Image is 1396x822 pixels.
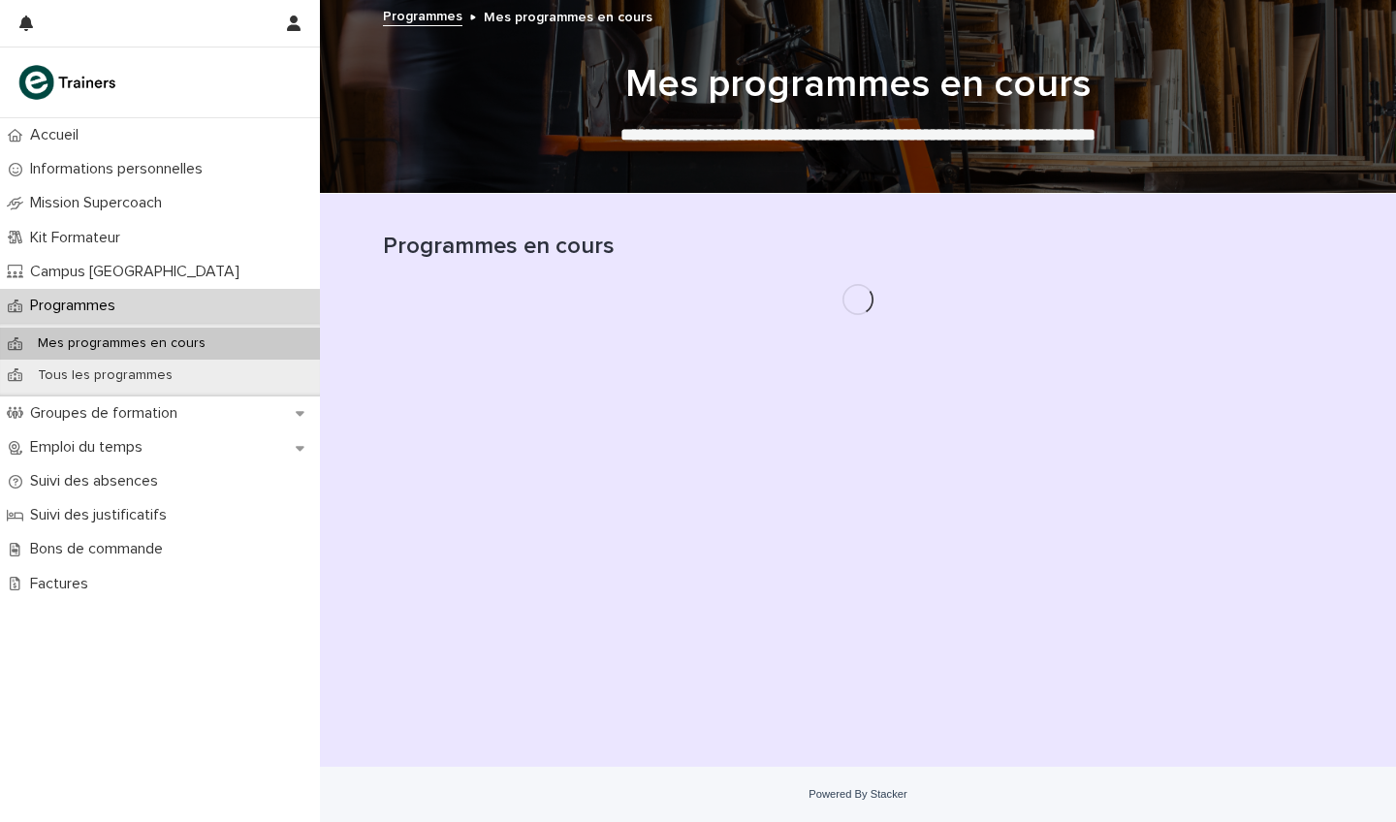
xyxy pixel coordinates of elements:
[22,472,174,490] p: Suivi des absences
[383,233,1333,261] h1: Programmes en cours
[22,438,158,457] p: Emploi du temps
[16,63,122,102] img: K0CqGN7SDeD6s4JG8KQk
[22,263,255,281] p: Campus [GEOGRAPHIC_DATA]
[22,194,177,212] p: Mission Supercoach
[383,61,1333,108] h1: Mes programmes en cours
[383,4,462,26] a: Programmes
[22,297,131,315] p: Programmes
[22,126,94,144] p: Accueil
[22,367,188,384] p: Tous les programmes
[22,335,221,352] p: Mes programmes en cours
[22,229,136,247] p: Kit Formateur
[809,788,906,800] a: Powered By Stacker
[22,404,193,423] p: Groupes de formation
[484,5,652,26] p: Mes programmes en cours
[22,506,182,524] p: Suivi des justificatifs
[22,160,218,178] p: Informations personnelles
[22,575,104,593] p: Factures
[22,540,178,558] p: Bons de commande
